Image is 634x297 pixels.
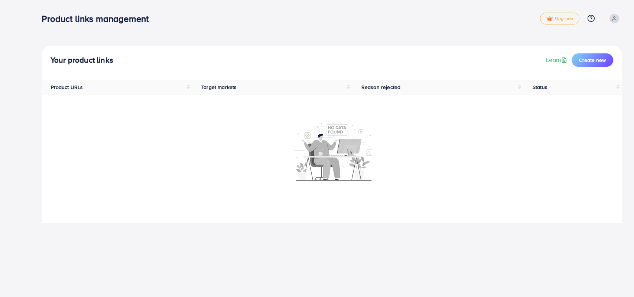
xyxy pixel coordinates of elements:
[51,83,83,91] span: Product URLs
[51,56,113,65] h4: Your product links
[572,53,613,67] button: Create new
[201,83,237,91] span: Target markets
[546,16,553,22] img: tick
[361,83,400,91] span: Reason rejected
[546,56,569,64] a: Learn
[292,122,373,181] img: No account
[42,13,155,24] h3: Product links management
[579,56,606,64] span: Create new
[533,83,547,91] span: Status
[540,13,579,24] a: tickUpgrade
[546,16,573,22] span: Upgrade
